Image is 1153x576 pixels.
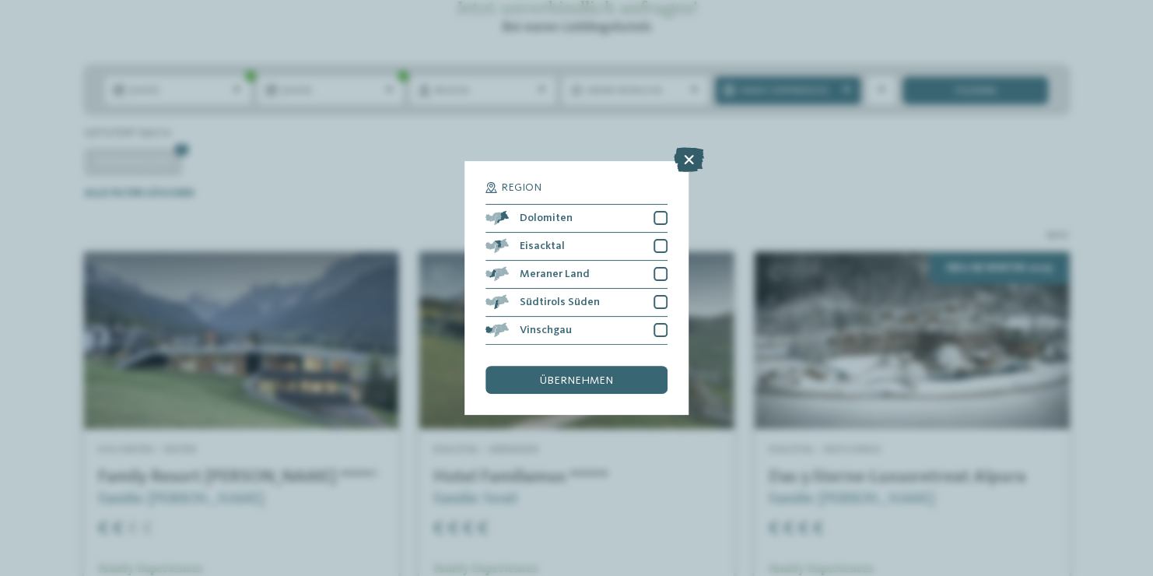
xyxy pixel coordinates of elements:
[520,297,600,307] span: Südtirols Süden
[520,269,590,279] span: Meraner Land
[500,182,541,193] span: Region
[540,375,613,386] span: übernehmen
[520,241,565,251] span: Eisacktal
[520,325,572,335] span: Vinschgau
[520,212,573,223] span: Dolomiten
